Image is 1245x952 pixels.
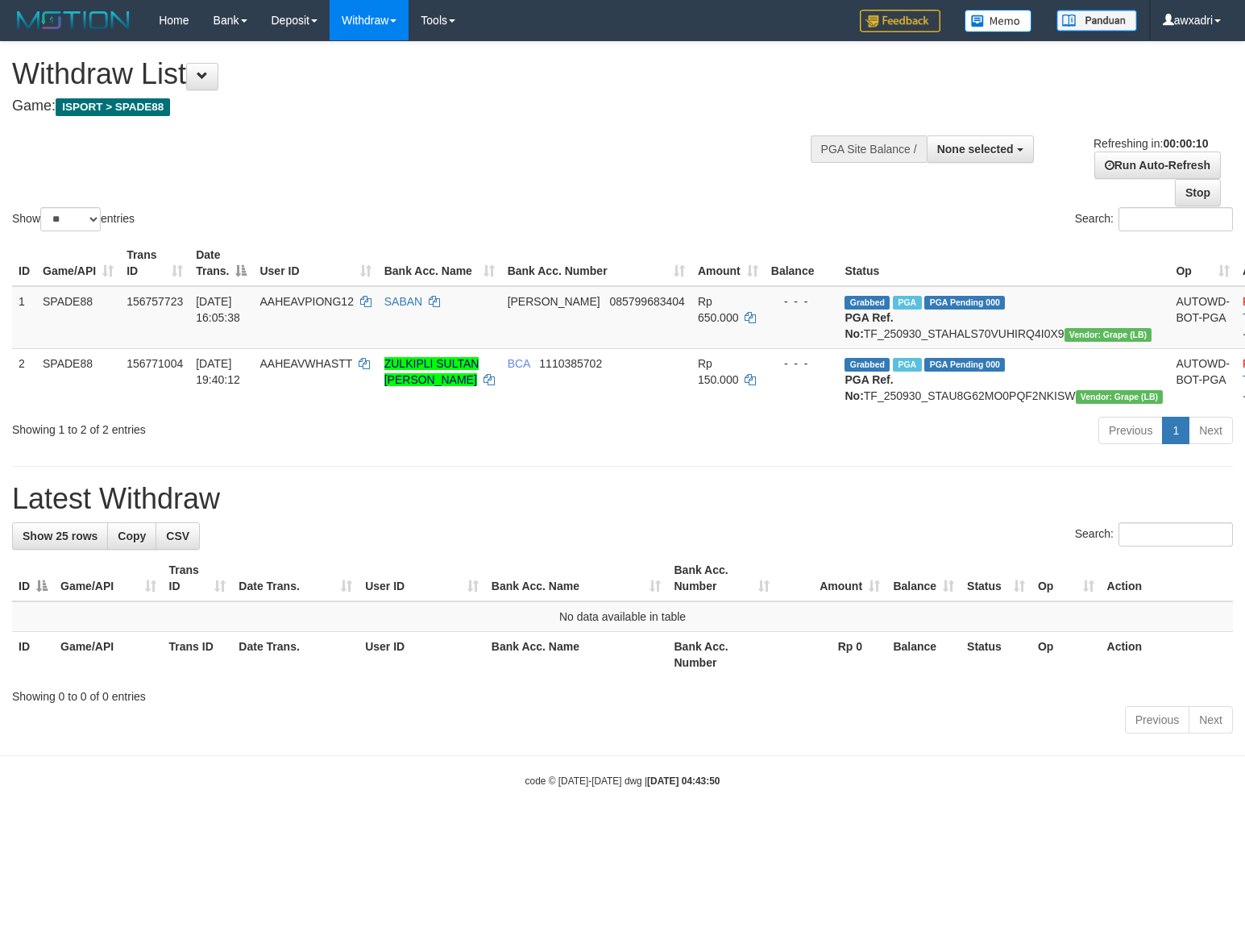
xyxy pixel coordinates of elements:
span: PGA Pending [924,358,1005,372]
a: Next [1189,417,1233,444]
b: PGA Ref. No: [845,311,893,340]
span: Refreshing in: [1094,137,1208,150]
th: Balance: activate to sort column ascending [886,555,961,601]
a: Previous [1125,706,1189,734]
td: AUTOWD-BOT-PGA [1169,286,1236,349]
span: AAHEAVPIONG12 [259,295,353,308]
a: Show 25 rows [12,522,108,550]
span: CSV [166,530,189,543]
th: Date Trans. [232,632,359,678]
img: Button%20Memo.svg [965,10,1032,32]
th: Action [1101,555,1233,601]
th: Date Trans.: activate to sort column descending [189,240,253,286]
td: SPADE88 [36,348,120,410]
td: 2 [12,348,36,410]
label: Show entries [12,207,135,231]
h1: Withdraw List [12,58,814,90]
select: Showentries [40,207,101,231]
small: code © [DATE]-[DATE] dwg | [525,775,720,787]
th: ID [12,240,36,286]
span: ISPORT > SPADE88 [56,98,170,116]
a: ZULKIPLI SULTAN [PERSON_NAME] [384,357,479,386]
span: Copy 085799683404 to clipboard [609,295,684,308]
a: Previous [1098,417,1163,444]
th: Amount: activate to sort column ascending [776,555,886,601]
img: MOTION_logo.png [12,8,135,32]
th: Trans ID: activate to sort column ascending [120,240,189,286]
span: Copy 1110385702 to clipboard [539,357,602,370]
th: Amount: activate to sort column ascending [691,240,765,286]
th: Game/API: activate to sort column ascending [36,240,120,286]
a: Run Auto-Refresh [1094,152,1221,179]
button: None selected [927,135,1034,163]
th: Bank Acc. Name: activate to sort column ascending [485,555,668,601]
th: User ID: activate to sort column ascending [359,555,485,601]
th: ID [12,632,54,678]
td: TF_250930_STAHALS70VUHIRQ4I0X9 [838,286,1169,349]
th: Bank Acc. Number [667,632,775,678]
th: Balance [765,240,839,286]
b: PGA Ref. No: [845,373,893,402]
strong: 00:00:10 [1163,137,1208,150]
input: Search: [1118,522,1233,547]
th: Balance [886,632,961,678]
div: Showing 1 to 2 of 2 entries [12,415,507,438]
strong: [DATE] 04:43:50 [647,775,720,787]
span: Grabbed [845,358,890,372]
th: Bank Acc. Name: activate to sort column ascending [378,240,501,286]
span: Vendor URL: https://dashboard.q2checkout.com/secure [1076,390,1164,404]
td: 1 [12,286,36,349]
th: User ID [359,632,485,678]
th: Bank Acc. Number: activate to sort column ascending [667,555,775,601]
th: Status: activate to sort column ascending [961,555,1031,601]
th: Bank Acc. Name [485,632,668,678]
div: - - - [771,293,832,310]
th: Game/API [54,632,163,678]
th: Trans ID [163,632,233,678]
span: [DATE] 19:40:12 [196,357,240,386]
a: Next [1189,706,1233,734]
span: Grabbed [845,296,890,310]
span: 156757723 [127,295,183,308]
a: 1 [1162,417,1189,444]
span: Vendor URL: https://dashboard.q2checkout.com/secure [1064,328,1152,342]
th: Action [1101,632,1233,678]
div: - - - [771,355,832,372]
img: panduan.png [1056,10,1137,31]
th: ID: activate to sort column descending [12,555,54,601]
div: Showing 0 to 0 of 0 entries [12,682,1233,705]
div: PGA Site Balance / [811,135,927,163]
th: Op: activate to sort column ascending [1169,240,1236,286]
label: Search: [1075,207,1233,231]
span: Show 25 rows [23,530,98,543]
input: Search: [1118,207,1233,231]
span: Marked by awxwdspade [893,296,921,310]
th: Rp 0 [776,632,886,678]
a: CSV [156,522,200,550]
span: None selected [937,143,1014,156]
span: Rp 650.000 [698,295,739,324]
span: BCA [508,357,530,370]
span: AAHEAVWHASTT [259,357,352,370]
span: PGA Pending [924,296,1005,310]
h1: Latest Withdraw [12,483,1233,515]
th: Bank Acc. Number: activate to sort column ascending [501,240,691,286]
th: User ID: activate to sort column ascending [253,240,377,286]
a: SABAN [384,295,422,308]
td: No data available in table [12,601,1233,632]
td: SPADE88 [36,286,120,349]
span: [DATE] 16:05:38 [196,295,240,324]
span: Copy [118,530,146,543]
span: Marked by awxadri [893,358,921,372]
th: Date Trans.: activate to sort column ascending [232,555,359,601]
th: Status [838,240,1169,286]
th: Op: activate to sort column ascending [1031,555,1101,601]
a: Stop [1175,179,1221,206]
th: Op [1031,632,1101,678]
span: [PERSON_NAME] [508,295,600,308]
span: 156771004 [127,357,183,370]
img: Feedback.jpg [860,10,940,32]
th: Game/API: activate to sort column ascending [54,555,163,601]
label: Search: [1075,522,1233,547]
th: Status [961,632,1031,678]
